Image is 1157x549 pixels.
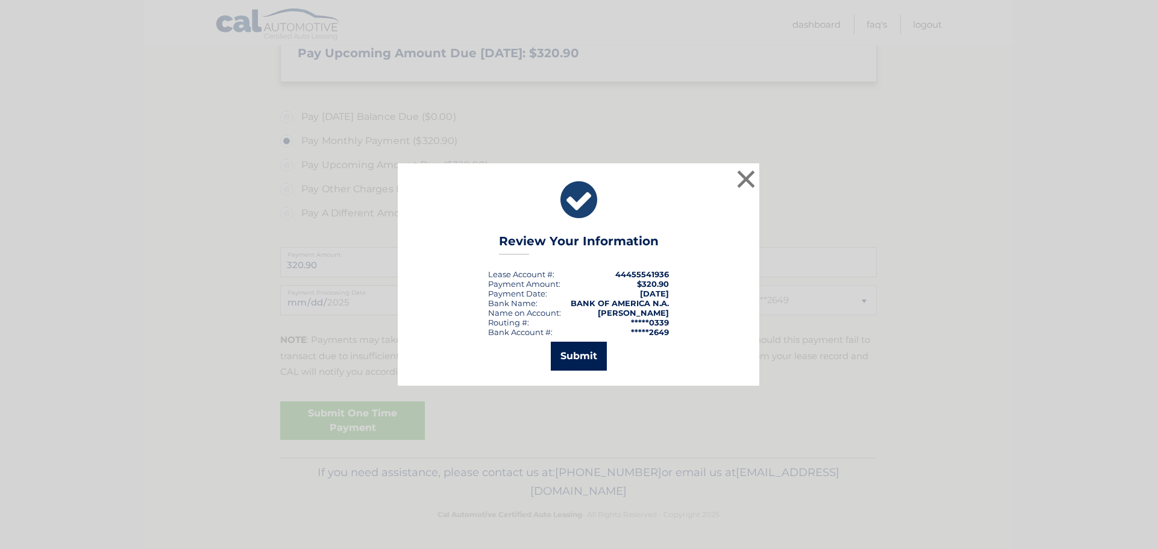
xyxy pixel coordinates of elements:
button: Submit [551,342,607,371]
h3: Review Your Information [499,234,659,255]
div: : [488,289,547,298]
strong: 44455541936 [615,269,669,279]
div: Payment Amount: [488,279,560,289]
div: Bank Name: [488,298,538,308]
button: × [734,167,758,191]
span: Payment Date [488,289,545,298]
span: $320.90 [637,279,669,289]
strong: BANK OF AMERICA N.A. [571,298,669,308]
span: [DATE] [640,289,669,298]
strong: [PERSON_NAME] [598,308,669,318]
div: Lease Account #: [488,269,554,279]
div: Routing #: [488,318,529,327]
div: Name on Account: [488,308,561,318]
div: Bank Account #: [488,327,553,337]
